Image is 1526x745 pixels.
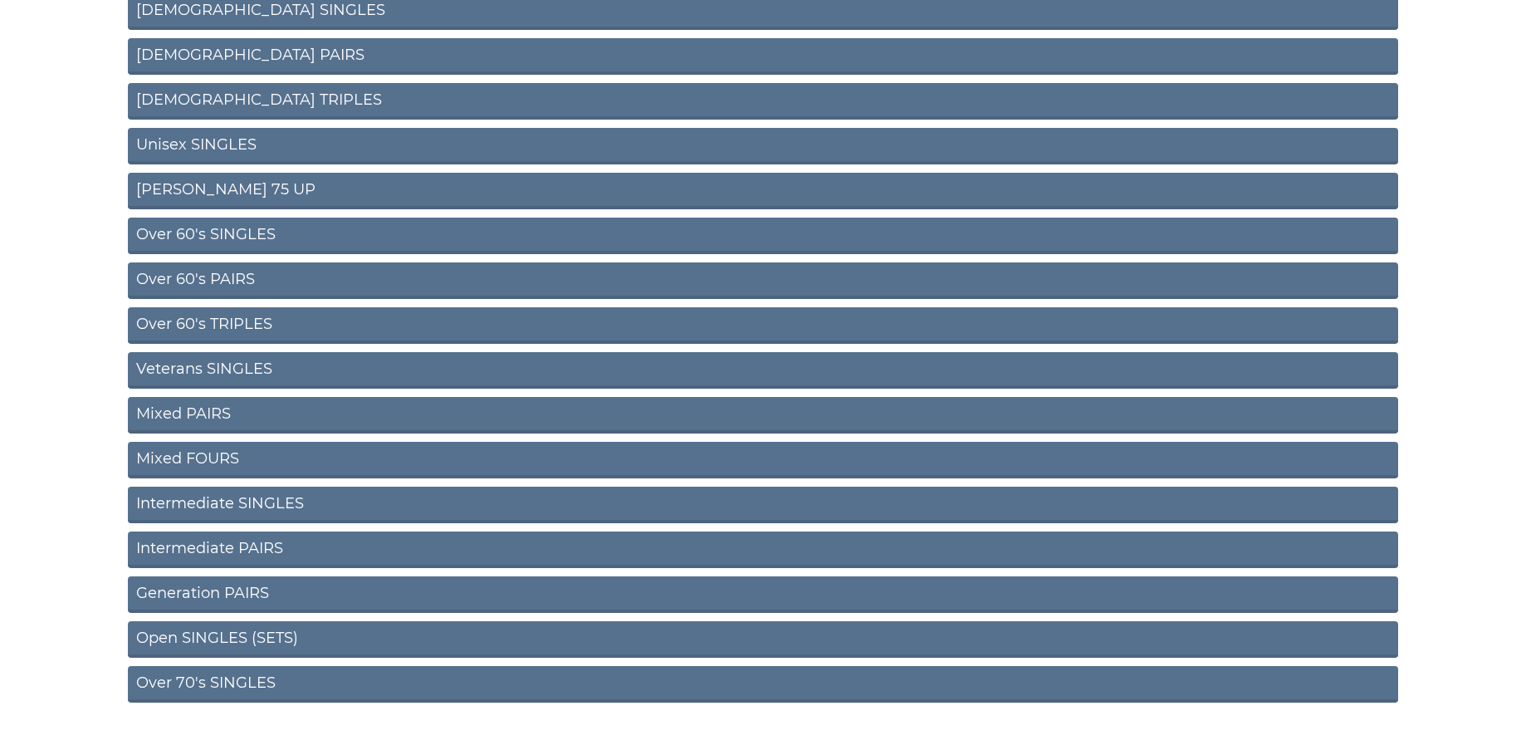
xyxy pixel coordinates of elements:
a: Open SINGLES (SETS) [128,621,1398,658]
a: [PERSON_NAME] 75 UP [128,173,1398,209]
a: Over 70's SINGLES [128,666,1398,703]
a: Intermediate SINGLES [128,487,1398,523]
a: Mixed PAIRS [128,397,1398,434]
a: Over 60's TRIPLES [128,307,1398,344]
a: Unisex SINGLES [128,128,1398,164]
a: [DEMOGRAPHIC_DATA] PAIRS [128,38,1398,75]
a: Generation PAIRS [128,576,1398,613]
a: Over 60's PAIRS [128,262,1398,299]
a: Over 60's SINGLES [128,218,1398,254]
a: Intermediate PAIRS [128,532,1398,568]
a: Veterans SINGLES [128,352,1398,389]
a: Mixed FOURS [128,442,1398,478]
a: [DEMOGRAPHIC_DATA] TRIPLES [128,83,1398,120]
